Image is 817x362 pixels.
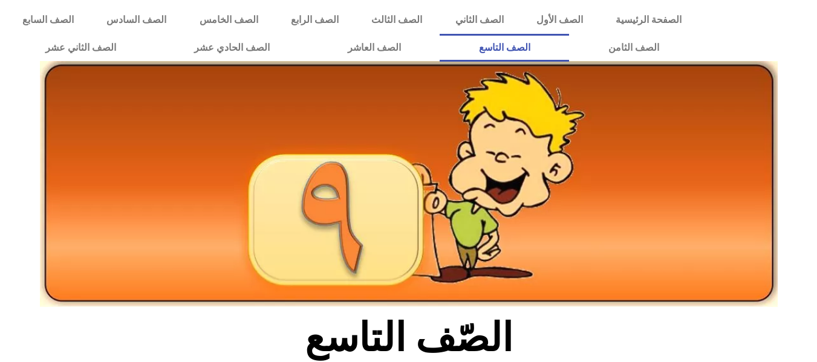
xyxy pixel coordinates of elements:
[440,34,569,62] a: الصف التاسع
[520,6,599,34] a: الصف الأول
[308,34,440,62] a: الصف العاشر
[439,6,520,34] a: الصف الثاني
[90,6,183,34] a: الصف السادس
[6,6,90,34] a: الصف السابع
[209,314,608,361] h2: الصّف التاسع
[155,34,308,62] a: الصف الحادي عشر
[275,6,355,34] a: الصف الرابع
[569,34,698,62] a: الصف الثامن
[599,6,698,34] a: الصفحة الرئيسية
[355,6,438,34] a: الصف الثالث
[6,34,155,62] a: الصف الثاني عشر
[183,6,275,34] a: الصف الخامس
